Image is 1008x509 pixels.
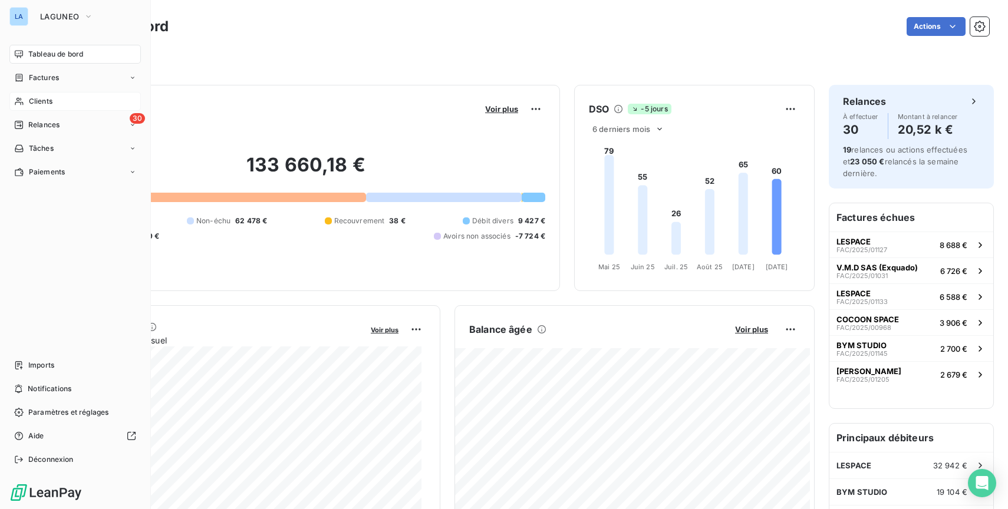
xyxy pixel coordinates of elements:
span: LAGUNEO [40,12,79,21]
span: 8 688 € [940,240,967,250]
button: LESPACEFAC/2025/011336 588 € [829,283,993,309]
span: Recouvrement [334,216,385,226]
span: Montant à relancer [898,113,958,120]
h2: 133 660,18 € [67,153,545,189]
button: [PERSON_NAME]FAC/2025/012052 679 € [829,361,993,387]
span: À effectuer [843,113,878,120]
tspan: Juil. 25 [664,263,688,271]
tspan: Juin 25 [631,263,655,271]
span: 9 427 € [518,216,545,226]
span: relances ou actions effectuées et relancés la semaine dernière. [843,145,967,178]
span: BYM STUDIO [836,341,887,350]
span: LESPACE [836,461,871,470]
h4: 30 [843,120,878,139]
span: LESPACE [836,237,871,246]
span: V.M.D SAS (Exquado) [836,263,918,272]
span: Voir plus [735,325,768,334]
span: Déconnexion [28,454,74,465]
button: V.M.D SAS (Exquado)FAC/2025/010316 726 € [829,257,993,283]
span: Tableau de bord [28,49,83,60]
tspan: Mai 25 [598,263,620,271]
span: -5 jours [628,104,671,114]
span: Paramètres et réglages [28,407,108,418]
span: FAC/2025/01205 [836,376,890,383]
span: FAC/2025/01127 [836,246,887,253]
span: 6 726 € [940,266,967,276]
span: Voir plus [485,104,518,114]
button: Voir plus [482,104,522,114]
span: 62 478 € [235,216,267,226]
h4: 20,52 k € [898,120,958,139]
span: 32 942 € [933,461,967,470]
div: LA [9,7,28,26]
button: Voir plus [732,324,772,335]
h6: DSO [589,102,609,116]
span: FAC/2025/00968 [836,324,891,331]
tspan: [DATE] [766,263,788,271]
h6: Balance âgée [469,322,532,336]
span: Débit divers [472,216,513,226]
span: Imports [28,360,54,371]
span: FAC/2025/01145 [836,350,888,357]
button: Voir plus [367,324,402,335]
span: 2 679 € [940,370,967,379]
div: Open Intercom Messenger [968,469,996,497]
span: Notifications [28,384,71,394]
span: 3 906 € [940,318,967,328]
span: Aide [28,431,44,441]
h6: Factures échues [829,203,993,232]
span: Relances [28,120,60,130]
span: 2 700 € [940,344,967,353]
span: [PERSON_NAME] [836,366,901,376]
button: LESPACEFAC/2025/011278 688 € [829,232,993,257]
img: Logo LeanPay [9,483,83,502]
h6: Principaux débiteurs [829,424,993,452]
span: COCOON SPACE [836,315,899,324]
span: Chiffre d'affaires mensuel [67,334,363,346]
tspan: Août 25 [697,263,723,271]
span: Factures [29,72,59,83]
span: Avoirs non associés [443,231,510,242]
span: 19 104 € [937,487,967,497]
button: BYM STUDIOFAC/2025/011452 700 € [829,335,993,361]
span: 6 588 € [940,292,967,302]
span: FAC/2025/01133 [836,298,888,305]
span: 38 € [389,216,406,226]
a: Aide [9,427,141,445]
span: Paiements [29,167,65,177]
h6: Relances [843,94,886,108]
span: Tâches [29,143,54,154]
span: 23 050 € [850,157,884,166]
span: Clients [29,96,52,107]
span: 6 derniers mois [592,124,650,134]
button: COCOON SPACEFAC/2025/009683 906 € [829,309,993,335]
button: Actions [907,17,966,36]
span: Non-échu [196,216,230,226]
span: 30 [130,113,145,124]
span: Voir plus [371,326,398,334]
span: FAC/2025/01031 [836,272,888,279]
span: 19 [843,145,851,154]
span: -7 724 € [515,231,545,242]
tspan: [DATE] [732,263,755,271]
span: LESPACE [836,289,871,298]
span: BYM STUDIO [836,487,888,497]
